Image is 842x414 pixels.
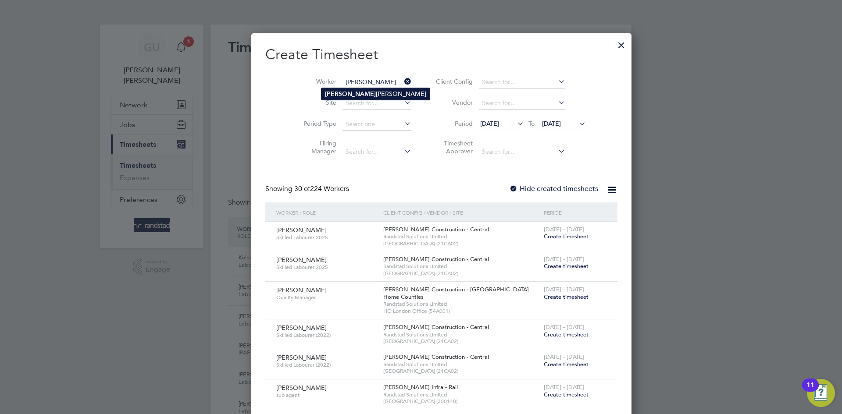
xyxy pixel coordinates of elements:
span: 224 Workers [294,184,349,193]
input: Search for... [343,146,411,158]
span: [PERSON_NAME] Construction - Central [383,323,489,331]
span: Randstad Solutions Limited [383,233,539,240]
input: Search for... [479,97,565,110]
span: [PERSON_NAME] [276,256,327,264]
label: Hiring Manager [297,139,336,155]
input: Search for... [479,76,565,88]
span: [PERSON_NAME] Construction - Central [383,226,489,233]
input: Select one [343,118,411,131]
span: [PERSON_NAME] [276,226,327,234]
h2: Create Timesheet [265,46,617,64]
label: Vendor [433,99,473,106]
span: [DATE] - [DATE] [544,255,584,263]
span: Randstad Solutions Limited [383,263,539,270]
b: [PERSON_NAME] [325,90,376,98]
input: Search for... [479,146,565,158]
label: Site [297,99,336,106]
span: [DATE] - [DATE] [544,323,584,331]
span: Skilled Labourer 2025 [276,234,377,241]
span: [GEOGRAPHIC_DATA] (21CA02) [383,368,539,375]
span: Skilled Labourer 2025 [276,264,377,271]
span: Create timesheet [544,331,589,338]
button: Open Resource Center, 11 new notifications [807,379,835,407]
span: [PERSON_NAME] Construction - [GEOGRAPHIC_DATA] Home Counties [383,286,529,301]
span: HO London Office (54A001) [383,308,539,315]
label: Client Config [433,78,473,85]
input: Search for... [343,76,411,88]
span: [PERSON_NAME] Construction - Central [383,353,489,361]
span: Create timesheet [544,391,589,398]
span: [GEOGRAPHIC_DATA] (300148) [383,398,539,405]
span: [GEOGRAPHIC_DATA] (21CA02) [383,338,539,345]
span: Randstad Solutions Limited [383,361,539,368]
span: Randstad Solutions Limited [383,331,539,338]
span: [DATE] - [DATE] [544,353,584,361]
span: To [526,118,537,129]
div: Client Config / Vendor / Site [381,202,542,223]
label: Period Type [297,120,336,127]
input: Search for... [343,97,411,110]
span: Skilled Labourer (2022) [276,361,377,368]
span: [PERSON_NAME] [276,324,327,332]
span: Create timesheet [544,293,589,301]
span: [DATE] [542,120,561,127]
span: Create timesheet [544,262,589,270]
span: Quality Manager [276,294,377,301]
label: Timesheet Approver [433,139,473,155]
span: [DATE] [480,120,499,127]
span: [PERSON_NAME] [276,286,327,294]
div: Showing [265,184,351,194]
label: Hide created timesheets [509,184,598,193]
span: [PERSON_NAME] Construction - Central [383,255,489,263]
span: [PERSON_NAME] [276,384,327,392]
li: [PERSON_NAME] [321,88,430,100]
label: Period [433,120,473,127]
div: 11 [806,385,814,396]
span: [PERSON_NAME] Infra - Rail [383,383,458,391]
span: Randstad Solutions Limited [383,391,539,398]
span: Randstad Solutions Limited [383,301,539,308]
span: [PERSON_NAME] [276,354,327,361]
span: [DATE] - [DATE] [544,226,584,233]
span: sub agent [276,392,377,399]
span: [DATE] - [DATE] [544,286,584,293]
span: Skilled Labourer (2022) [276,332,377,339]
span: [GEOGRAPHIC_DATA] (21CA02) [383,270,539,277]
div: Worker / Role [274,202,381,223]
span: [GEOGRAPHIC_DATA] (21CA02) [383,240,539,247]
label: Worker [297,78,336,85]
div: Period [542,202,609,223]
span: 30 of [294,184,310,193]
span: Create timesheet [544,233,589,240]
span: [DATE] - [DATE] [544,383,584,391]
span: Create timesheet [544,361,589,368]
